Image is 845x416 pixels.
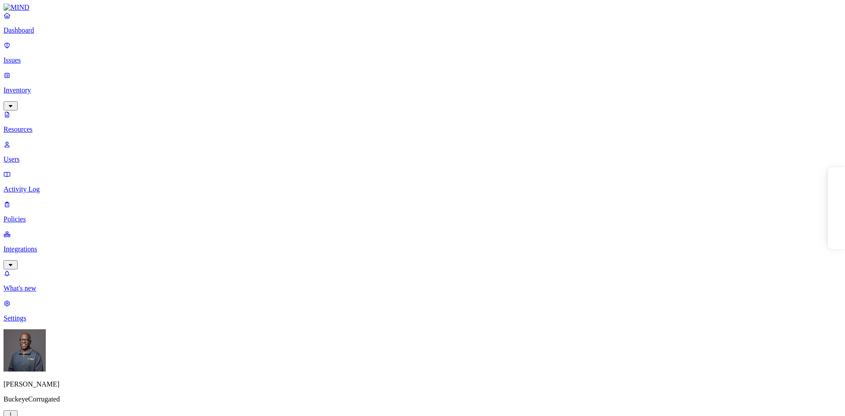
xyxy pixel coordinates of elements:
[4,380,841,388] p: [PERSON_NAME]
[4,26,841,34] p: Dashboard
[4,314,841,322] p: Settings
[4,395,841,403] p: BuckeyeCorrugated
[4,4,29,11] img: MIND
[4,155,841,163] p: Users
[4,185,841,193] p: Activity Log
[4,215,841,223] p: Policies
[4,329,46,372] img: Gregory Thomas
[4,125,841,133] p: Resources
[4,245,841,253] p: Integrations
[4,86,841,94] p: Inventory
[4,56,841,64] p: Issues
[4,284,841,292] p: What's new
